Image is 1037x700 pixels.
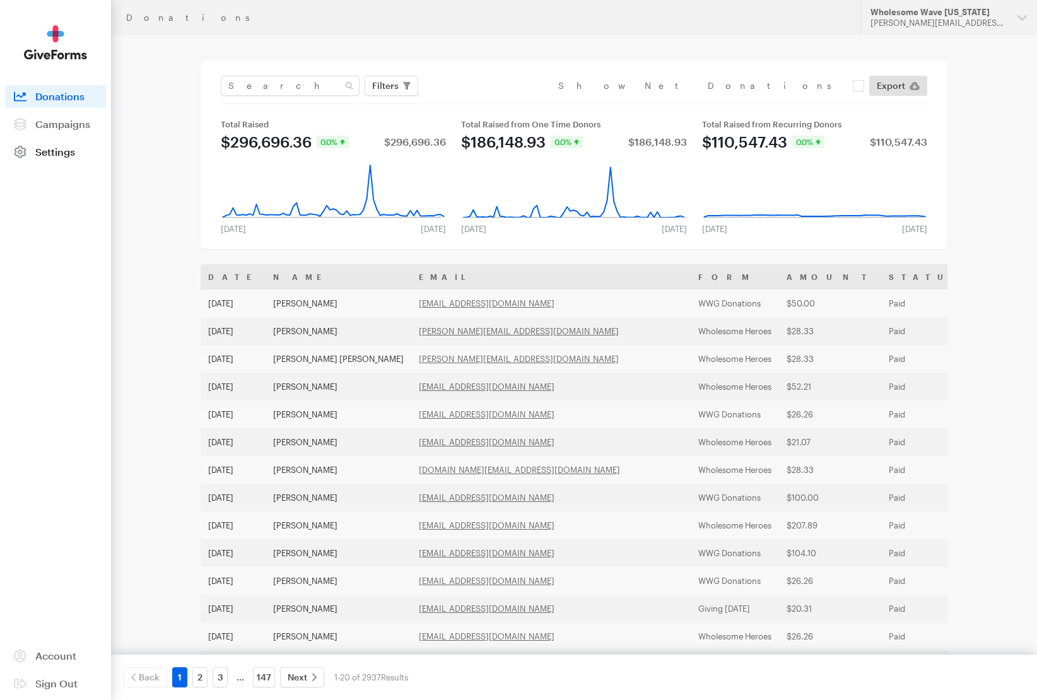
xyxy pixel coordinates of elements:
[35,650,76,662] span: Account
[691,345,779,373] td: Wholesome Heroes
[881,595,974,622] td: Paid
[779,484,881,511] td: $100.00
[894,224,935,234] div: [DATE]
[35,146,75,158] span: Settings
[792,136,824,148] div: 0.0%
[5,645,106,667] a: Account
[419,409,554,419] a: [EMAIL_ADDRESS][DOMAIN_NAME]
[5,141,106,163] a: Settings
[266,264,411,289] th: Name
[419,548,554,558] a: [EMAIL_ADDRESS][DOMAIN_NAME]
[654,224,694,234] div: [DATE]
[691,650,779,678] td: Wholesome Heroes
[881,511,974,539] td: Paid
[691,317,779,345] td: Wholesome Heroes
[266,317,411,345] td: [PERSON_NAME]
[266,289,411,317] td: [PERSON_NAME]
[419,298,554,308] a: [EMAIL_ADDRESS][DOMAIN_NAME]
[253,667,275,687] a: 147
[419,326,619,336] a: [PERSON_NAME][EMAIL_ADDRESS][DOMAIN_NAME]
[869,76,927,96] a: Export
[201,456,266,484] td: [DATE]
[221,119,446,129] div: Total Raised
[419,465,620,475] a: [DOMAIN_NAME][EMAIL_ADDRESS][DOMAIN_NAME]
[419,437,554,447] a: [EMAIL_ADDRESS][DOMAIN_NAME]
[702,134,787,149] div: $110,547.43
[881,264,974,289] th: Status
[881,428,974,456] td: Paid
[280,667,324,687] a: Next
[691,622,779,650] td: Wholesome Heroes
[317,136,349,148] div: 0.0%
[266,539,411,567] td: [PERSON_NAME]
[881,289,974,317] td: Paid
[877,78,905,93] span: Export
[779,567,881,595] td: $26.26
[419,520,554,530] a: [EMAIL_ADDRESS][DOMAIN_NAME]
[334,667,408,687] div: 1-20 of 2937
[870,18,1007,28] div: [PERSON_NAME][EMAIL_ADDRESS][DOMAIN_NAME]
[461,119,686,129] div: Total Raised from One Time Donors
[365,76,418,96] button: Filters
[881,622,974,650] td: Paid
[266,456,411,484] td: [PERSON_NAME]
[411,264,691,289] th: Email
[881,650,974,678] td: Paid
[691,400,779,428] td: WWG Donations
[381,672,408,682] span: Results
[5,672,106,695] a: Sign Out
[266,345,411,373] td: [PERSON_NAME] [PERSON_NAME]
[288,670,307,685] span: Next
[266,567,411,595] td: [PERSON_NAME]
[779,317,881,345] td: $28.33
[419,354,619,364] a: [PERSON_NAME][EMAIL_ADDRESS][DOMAIN_NAME]
[266,400,411,428] td: [PERSON_NAME]
[201,595,266,622] td: [DATE]
[779,595,881,622] td: $20.31
[201,511,266,539] td: [DATE]
[691,373,779,400] td: Wholesome Heroes
[419,493,554,503] a: [EMAIL_ADDRESS][DOMAIN_NAME]
[266,428,411,456] td: [PERSON_NAME]
[779,622,881,650] td: $26.26
[691,264,779,289] th: Form
[779,428,881,456] td: $21.07
[213,667,228,687] a: 3
[881,373,974,400] td: Paid
[221,76,360,96] input: Search Name & Email
[779,400,881,428] td: $26.26
[702,119,927,129] div: Total Raised from Recurring Donors
[691,511,779,539] td: Wholesome Heroes
[192,667,208,687] a: 2
[201,289,266,317] td: [DATE]
[691,428,779,456] td: Wholesome Heroes
[266,484,411,511] td: [PERSON_NAME]
[454,224,494,234] div: [DATE]
[694,224,735,234] div: [DATE]
[201,428,266,456] td: [DATE]
[881,484,974,511] td: Paid
[779,539,881,567] td: $104.10
[691,289,779,317] td: WWG Donations
[201,484,266,511] td: [DATE]
[266,511,411,539] td: [PERSON_NAME]
[24,25,87,60] img: GiveForms
[201,264,266,289] th: Date
[691,484,779,511] td: WWG Donations
[881,317,974,345] td: Paid
[779,345,881,373] td: $28.33
[35,677,78,689] span: Sign Out
[201,373,266,400] td: [DATE]
[551,136,583,148] div: 0.0%
[201,539,266,567] td: [DATE]
[779,264,881,289] th: Amount
[691,595,779,622] td: Giving [DATE]
[779,511,881,539] td: $207.89
[201,400,266,428] td: [DATE]
[779,289,881,317] td: $50.00
[266,595,411,622] td: [PERSON_NAME]
[5,113,106,136] a: Campaigns
[413,224,454,234] div: [DATE]
[201,650,266,678] td: [DATE]
[221,134,312,149] div: $296,696.36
